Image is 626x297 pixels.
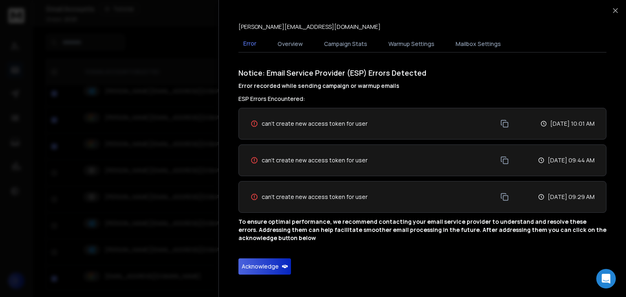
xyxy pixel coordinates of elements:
[596,269,616,288] div: Open Intercom Messenger
[262,193,368,201] span: can't create new access token for user
[238,67,606,90] h1: Notice: Email Service Provider (ESP) Errors Detected
[548,193,595,201] p: [DATE] 09:29 AM
[238,258,291,275] button: Acknowledge
[451,35,506,53] button: Mailbox Settings
[384,35,439,53] button: Warmup Settings
[262,156,368,164] span: can't create new access token for user
[238,218,606,242] p: To ensure optimal performance, we recommend contacting your email service provider to understand ...
[238,23,381,31] p: [PERSON_NAME][EMAIL_ADDRESS][DOMAIN_NAME]
[319,35,372,53] button: Campaign Stats
[550,120,595,128] p: [DATE] 10:01 AM
[238,95,606,103] h3: ESP Errors Encountered:
[548,156,595,164] p: [DATE] 09:44 AM
[238,82,606,90] h4: Error recorded while sending campaign or warmup emails
[273,35,308,53] button: Overview
[238,35,261,53] button: Error
[262,120,368,128] span: can't create new access token for user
